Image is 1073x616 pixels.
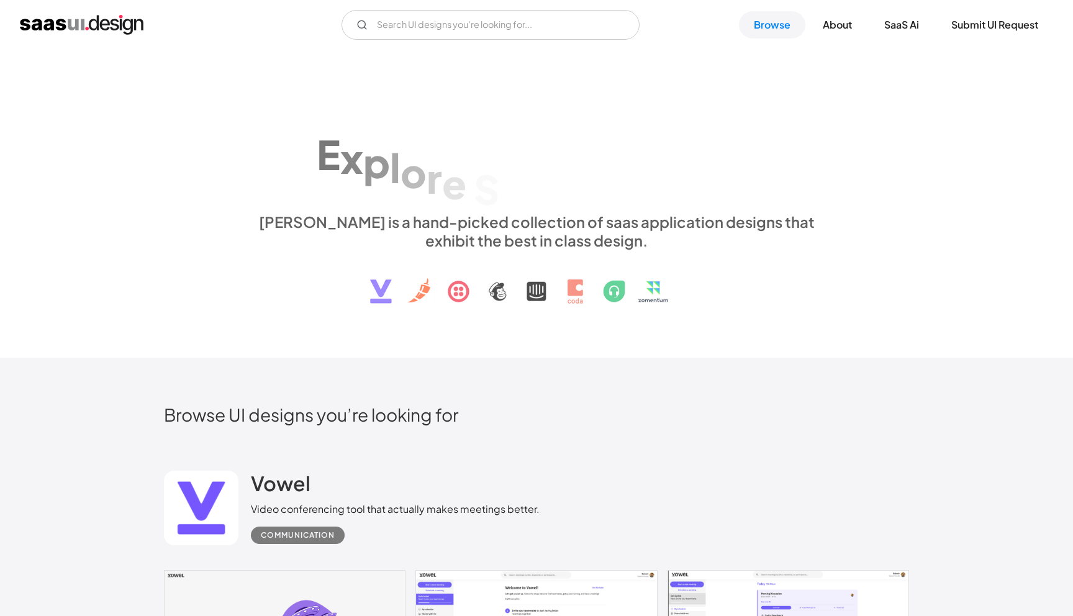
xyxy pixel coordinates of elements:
[164,404,909,425] h2: Browse UI designs you’re looking for
[427,153,442,201] div: r
[251,471,310,496] h2: Vowel
[401,148,427,196] div: o
[340,134,363,182] div: x
[20,15,143,35] a: home
[442,160,466,207] div: e
[317,130,340,178] div: E
[474,165,499,213] div: S
[261,528,335,543] div: Communication
[936,11,1053,38] a: Submit UI Request
[251,105,822,201] h1: Explore SaaS UI design patterns & interactions.
[739,11,805,38] a: Browse
[808,11,867,38] a: About
[251,212,822,250] div: [PERSON_NAME] is a hand-picked collection of saas application designs that exhibit the best in cl...
[251,471,310,502] a: Vowel
[251,502,540,517] div: Video conferencing tool that actually makes meetings better.
[869,11,934,38] a: SaaS Ai
[342,10,640,40] input: Search UI designs you're looking for...
[342,10,640,40] form: Email Form
[363,138,390,186] div: p
[390,143,401,191] div: l
[348,250,725,314] img: text, icon, saas logo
